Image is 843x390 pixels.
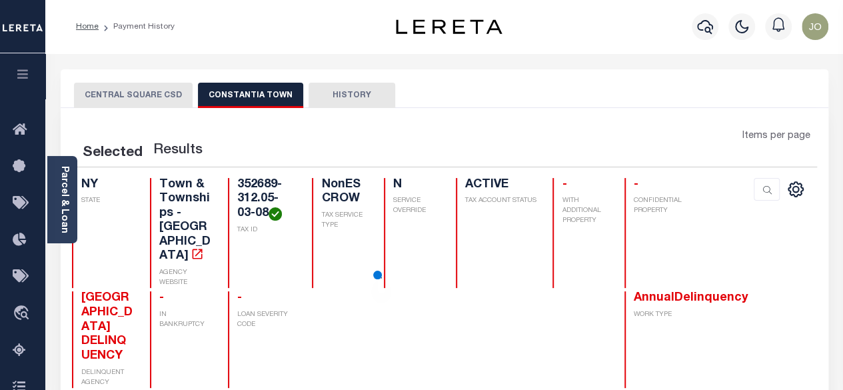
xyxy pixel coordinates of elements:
[198,83,303,108] button: CONSTANTIA TOWN
[269,207,282,221] img: check-icon-green.svg
[74,83,193,108] button: CENTRAL SQUARE CSD
[321,178,368,207] h4: NonESCROW
[634,310,686,320] p: WORK TYPE
[81,368,134,388] p: DELINQUENT AGENCY
[237,310,297,330] p: LOAN SEVERITY CODE
[562,196,608,226] p: WITH ADDITIONAL PROPERTY
[159,292,164,304] span: -
[309,83,395,108] button: HISTORY
[634,292,748,304] span: AnnualDelinquency
[81,196,134,206] p: STATE
[81,178,134,193] h4: NY
[237,292,242,304] span: -
[83,143,143,164] div: Selected
[237,178,297,221] h4: 352689-312.05-03-08
[393,178,440,193] h4: N
[76,23,99,31] a: Home
[802,13,828,40] img: svg+xml;base64,PHN2ZyB4bWxucz0iaHR0cDovL3d3dy53My5vcmcvMjAwMC9zdmciIHBvaW50ZXItZXZlbnRzPSJub25lIi...
[742,129,810,144] span: Items per page
[634,196,686,216] p: CONFIDENTIAL PROPERTY
[159,310,212,330] p: IN BANKRUPTCY
[321,211,368,231] p: TAX SERVICE TYPE
[81,292,133,361] span: [GEOGRAPHIC_DATA] DELINQUENCY
[465,196,536,206] p: TAX ACCOUNT STATUS
[393,196,440,216] p: SERVICE OVERRIDE
[396,19,502,34] img: logo-dark.svg
[465,178,536,193] h4: ACTIVE
[562,179,566,191] span: -
[634,179,638,191] span: -
[99,21,175,33] li: Payment History
[237,225,297,235] p: TAX ID
[159,268,212,288] p: AGENCY WEBSITE
[159,178,212,265] h4: Town & Townships - [GEOGRAPHIC_DATA]
[153,140,203,161] label: Results
[59,166,69,233] a: Parcel & Loan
